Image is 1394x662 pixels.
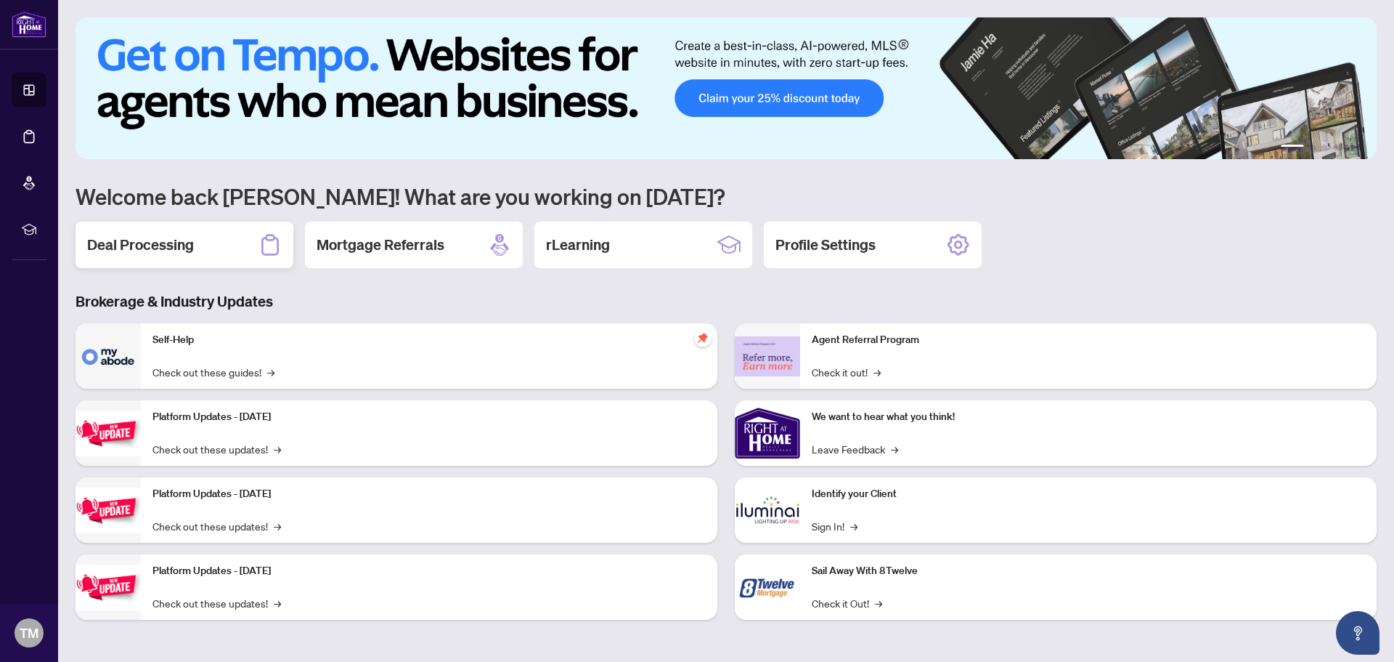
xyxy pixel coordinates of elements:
[812,595,882,611] a: Check it Out!→
[76,488,141,533] img: Platform Updates - July 8, 2025
[1336,611,1379,655] button: Open asap
[274,441,281,457] span: →
[850,518,857,534] span: →
[76,17,1377,159] img: Slide 0
[152,364,274,380] a: Check out these guides!→
[812,409,1365,425] p: We want to hear what you think!
[1356,145,1362,150] button: 6
[274,595,281,611] span: →
[812,518,857,534] a: Sign In!→
[152,441,281,457] a: Check out these updates!→
[694,329,712,347] span: pushpin
[735,400,800,466] img: We want to hear what you think!
[546,235,610,255] h2: rLearning
[891,441,898,457] span: →
[812,332,1365,348] p: Agent Referral Program
[735,336,800,376] img: Agent Referral Program
[812,563,1365,579] p: Sail Away With 8Twelve
[1321,145,1327,150] button: 3
[317,235,444,255] h2: Mortgage Referrals
[875,595,882,611] span: →
[76,291,1377,312] h3: Brokerage & Industry Updates
[152,563,706,579] p: Platform Updates - [DATE]
[1333,145,1339,150] button: 4
[274,518,281,534] span: →
[76,411,141,456] img: Platform Updates - July 21, 2025
[152,409,706,425] p: Platform Updates - [DATE]
[1281,145,1304,150] button: 1
[775,235,876,255] h2: Profile Settings
[76,565,141,610] img: Platform Updates - June 23, 2025
[12,11,46,38] img: logo
[812,441,898,457] a: Leave Feedback→
[152,595,281,611] a: Check out these updates!→
[1310,145,1316,150] button: 2
[87,235,194,255] h2: Deal Processing
[152,486,706,502] p: Platform Updates - [DATE]
[76,182,1377,210] h1: Welcome back [PERSON_NAME]! What are you working on [DATE]?
[812,486,1365,502] p: Identify your Client
[267,364,274,380] span: →
[20,623,38,643] span: TM
[873,364,881,380] span: →
[76,323,141,389] img: Self-Help
[152,332,706,348] p: Self-Help
[152,518,281,534] a: Check out these updates!→
[735,554,800,620] img: Sail Away With 8Twelve
[735,477,800,543] img: Identify your Client
[1345,145,1350,150] button: 5
[812,364,881,380] a: Check it out!→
